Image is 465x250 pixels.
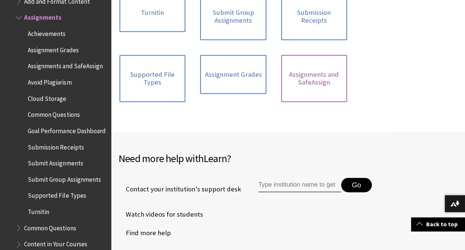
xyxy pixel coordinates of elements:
[341,178,372,193] button: Go
[28,27,65,37] span: Achievements
[28,205,49,216] span: Turnitin
[28,190,86,200] span: Supported File Types
[118,227,171,239] a: Find more help
[258,178,341,193] input: Type institution name to get support
[119,55,185,102] a: Supported File Types
[118,209,203,220] a: Watch videos for students
[28,125,105,135] span: Goal Performance Dashboard
[24,11,61,22] span: Assignments
[28,108,80,118] span: Common Questions
[411,217,465,231] a: Back to top
[28,173,101,183] span: Submit Group Assignments
[118,184,241,194] span: Contact your institution's support desk
[200,55,266,94] a: Assignment Grades
[28,76,71,86] span: Avoid Plagiarism
[28,92,66,102] span: Cloud Storage
[24,222,76,232] span: Common Questions
[281,55,347,102] a: Assignments and SafeAssign
[118,151,458,166] h2: Need more help with ?
[28,44,78,54] span: Assignment Grades
[28,141,84,151] span: Submission Receipts
[28,157,83,167] span: Submit Assignments
[203,152,227,165] span: Learn
[24,238,87,248] span: Content in Your Courses
[28,60,102,70] span: Assignments and SafeAssign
